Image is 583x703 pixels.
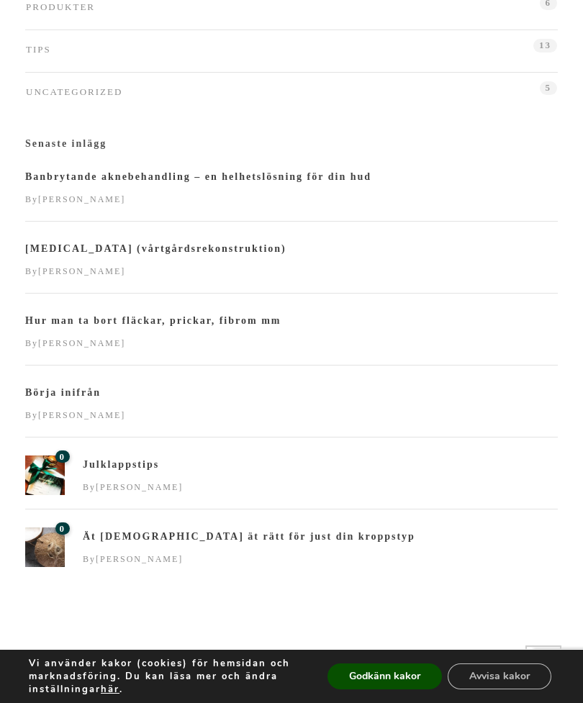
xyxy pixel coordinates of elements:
[83,527,558,543] a: Ät [DEMOGRAPHIC_DATA] ät rätt för just din kroppstyp
[26,81,122,103] a: Uncategorized
[327,663,442,689] button: Godkänn kakor
[25,73,558,106] li: (5)
[25,168,558,183] a: Banbrytande aknebehandling – en helhetslösning för din hud
[38,194,125,204] a: [PERSON_NAME]
[83,455,558,471] a: Julklappstips
[29,657,307,696] p: Vi använder kakor (cookies) för hemsidan och marknadsföring. Du kan läsa mer och ändra inställnin...
[38,266,125,276] a: [PERSON_NAME]
[38,410,125,420] a: [PERSON_NAME]
[55,522,71,535] div: 0
[25,240,558,255] a: [MEDICAL_DATA] (vårtgårdsrekonstruktion)
[83,476,558,498] div: By
[448,663,551,689] button: Avvisa kakor
[25,527,65,567] a: 0
[96,554,183,564] a: [PERSON_NAME]
[25,332,558,354] div: By
[540,81,558,94] span: 5
[38,338,125,348] a: [PERSON_NAME]
[25,455,65,495] a: 0
[25,30,558,73] li: (13)
[96,482,183,492] a: [PERSON_NAME]
[101,683,119,696] button: här
[25,404,558,426] div: By
[533,39,557,52] span: 13
[26,39,51,60] a: Tips
[25,189,558,210] div: By
[25,312,558,327] a: Hur man ta bort fläckar, prickar, fibrom mm
[55,450,71,463] div: 0
[25,138,558,150] h3: Senaste inlägg
[83,548,558,570] div: By
[25,384,558,399] a: Börja inifrån
[25,260,558,282] div: By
